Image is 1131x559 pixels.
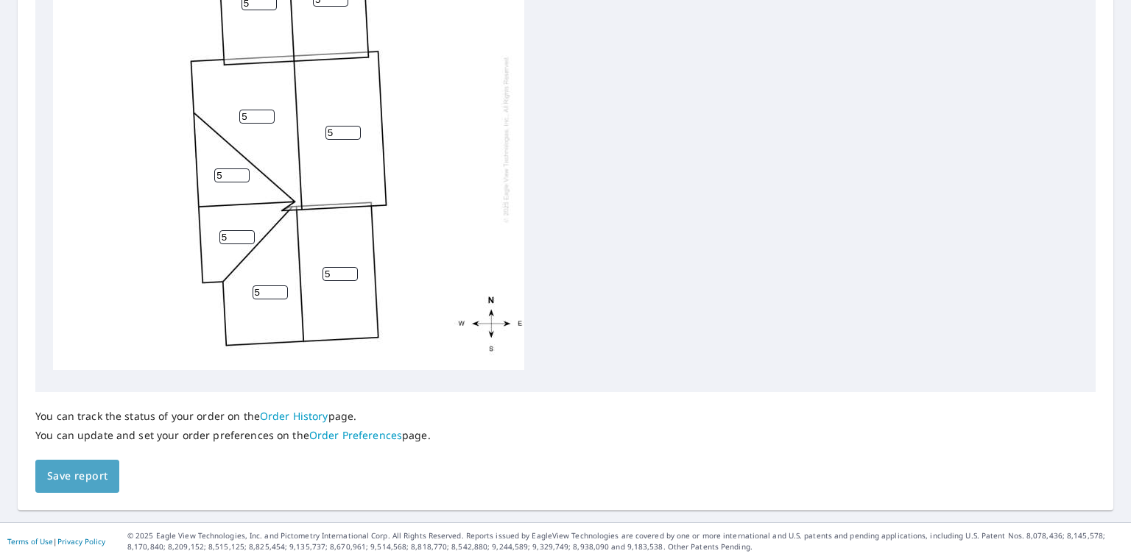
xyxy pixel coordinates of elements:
p: You can track the status of your order on the page. [35,410,431,423]
p: © 2025 Eagle View Technologies, Inc. and Pictometry International Corp. All Rights Reserved. Repo... [127,530,1124,552]
a: Order Preferences [309,428,402,442]
p: | [7,537,105,546]
a: Terms of Use [7,536,53,546]
button: Save report [35,460,119,493]
span: Save report [47,467,108,485]
a: Privacy Policy [57,536,105,546]
a: Order History [260,409,328,423]
p: You can update and set your order preferences on the page. [35,429,431,442]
